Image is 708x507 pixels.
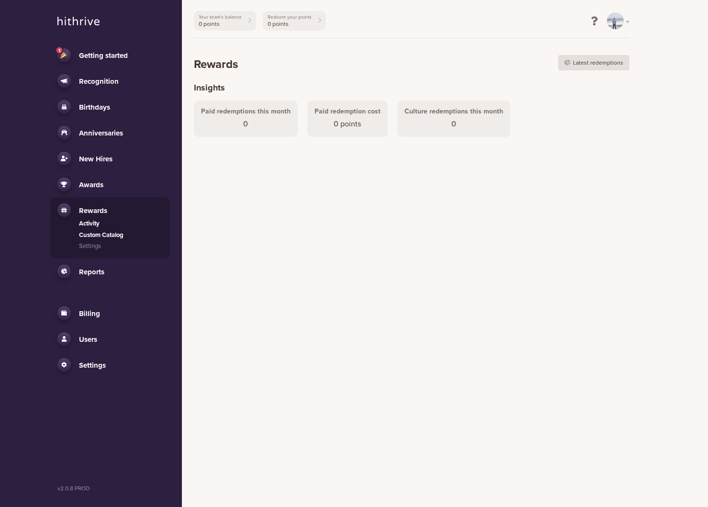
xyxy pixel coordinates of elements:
span: Users [79,335,97,344]
h1: Rewards [194,58,238,72]
a: Anniversaries [57,126,163,139]
a: Rewards [57,203,163,217]
h4: Paid redemption cost [315,108,381,116]
h2: Insights [194,83,225,93]
a: Billing [57,306,163,320]
a: Redeem your points0 points [263,11,326,31]
span: Settings [79,361,106,370]
img: tada.a1a1420b.png [60,51,68,58]
img: hithrive-logo.9746416d.svg [57,17,100,25]
span: Getting started [79,51,128,60]
span: Awards [79,180,103,189]
a: 1Getting started [57,48,163,62]
h4: Paid redemptions this month [201,108,291,116]
a: Custom Catalog [79,231,163,240]
span: Help [22,7,42,15]
a: Birthdays [57,100,163,113]
a: Users [57,332,163,346]
a: Settings [57,358,163,372]
h4: Culture redemptions this month [405,108,503,116]
a: Recognition [57,74,163,88]
a: Awards [57,178,163,191]
span: New Hires [79,155,112,163]
span: Anniversaries [79,129,123,137]
span: 0 [201,118,291,130]
span: Rewards [79,206,107,215]
span: 0 points [315,118,381,130]
footer: v2.0.8 PROD [50,484,170,495]
span: Recognition [79,77,119,86]
a: Reports [57,265,163,278]
span: 0 [405,118,503,130]
span: 0 points [268,21,312,27]
span: 0 points [199,21,242,27]
a: New Hires [57,152,163,165]
a: Your team's balance0 points [194,11,256,31]
span: Reports [79,268,104,276]
span: Billing [79,309,100,318]
div: 1 [56,47,62,54]
a: Latest redemptions [558,55,629,70]
a: Activity [79,219,163,229]
span: Birthdays [79,103,110,112]
a: Settings [79,242,163,251]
